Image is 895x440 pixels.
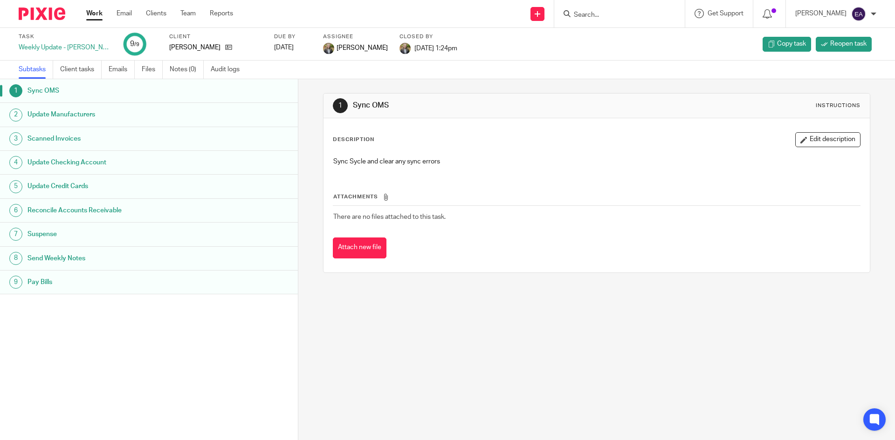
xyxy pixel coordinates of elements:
small: /9 [134,42,139,47]
div: 9 [9,276,22,289]
input: Search [573,11,657,20]
a: Audit logs [211,61,247,79]
div: 6 [9,204,22,217]
a: Notes (0) [170,61,204,79]
a: Team [180,9,196,18]
a: Subtasks [19,61,53,79]
a: Emails [109,61,135,79]
div: 5 [9,180,22,193]
h1: Send Weekly Notes [28,251,202,265]
span: [PERSON_NAME] [337,43,388,53]
img: image.jpg [399,43,411,54]
a: Reports [210,9,233,18]
h1: Scanned Invoices [28,132,202,146]
span: There are no files attached to this task. [333,214,446,220]
h1: Suspense [28,227,202,241]
div: 9 [130,39,139,49]
p: Description [333,136,374,143]
span: Get Support [708,10,744,17]
div: Weekly Update - [PERSON_NAME] [19,43,112,52]
h1: Update Manufacturers [28,108,202,122]
h1: Sync OMS [353,101,617,110]
img: image.jpg [323,43,334,54]
div: 4 [9,156,22,169]
a: Email [117,9,132,18]
h1: Sync OMS [28,84,202,98]
label: Assignee [323,33,388,41]
p: [PERSON_NAME] [795,9,847,18]
a: Clients [146,9,166,18]
div: 2 [9,108,22,122]
span: [DATE] 1:24pm [414,45,457,51]
label: Closed by [399,33,457,41]
label: Task [19,33,112,41]
a: Files [142,61,163,79]
span: Attachments [333,194,378,199]
a: Client tasks [60,61,102,79]
a: Work [86,9,103,18]
p: Sync Sycle and clear any sync errors [333,157,860,166]
p: [PERSON_NAME] [169,43,220,52]
div: 7 [9,228,22,241]
div: 3 [9,132,22,145]
span: Reopen task [830,39,867,48]
div: 1 [333,98,348,113]
button: Edit description [795,132,861,147]
div: [DATE] [274,43,311,52]
label: Client [169,33,262,41]
div: Instructions [816,102,861,109]
h1: Update Credit Cards [28,179,202,193]
div: 8 [9,252,22,265]
a: Copy task [763,37,811,52]
div: 1 [9,84,22,97]
img: svg%3E [851,7,866,21]
label: Due by [274,33,311,41]
a: Reopen task [816,37,872,52]
h1: Reconcile Accounts Receivable [28,203,202,217]
span: Copy task [777,39,806,48]
h1: Pay Bills [28,275,202,289]
button: Attach new file [333,237,386,258]
img: Pixie [19,7,65,20]
h1: Update Checking Account [28,156,202,169]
